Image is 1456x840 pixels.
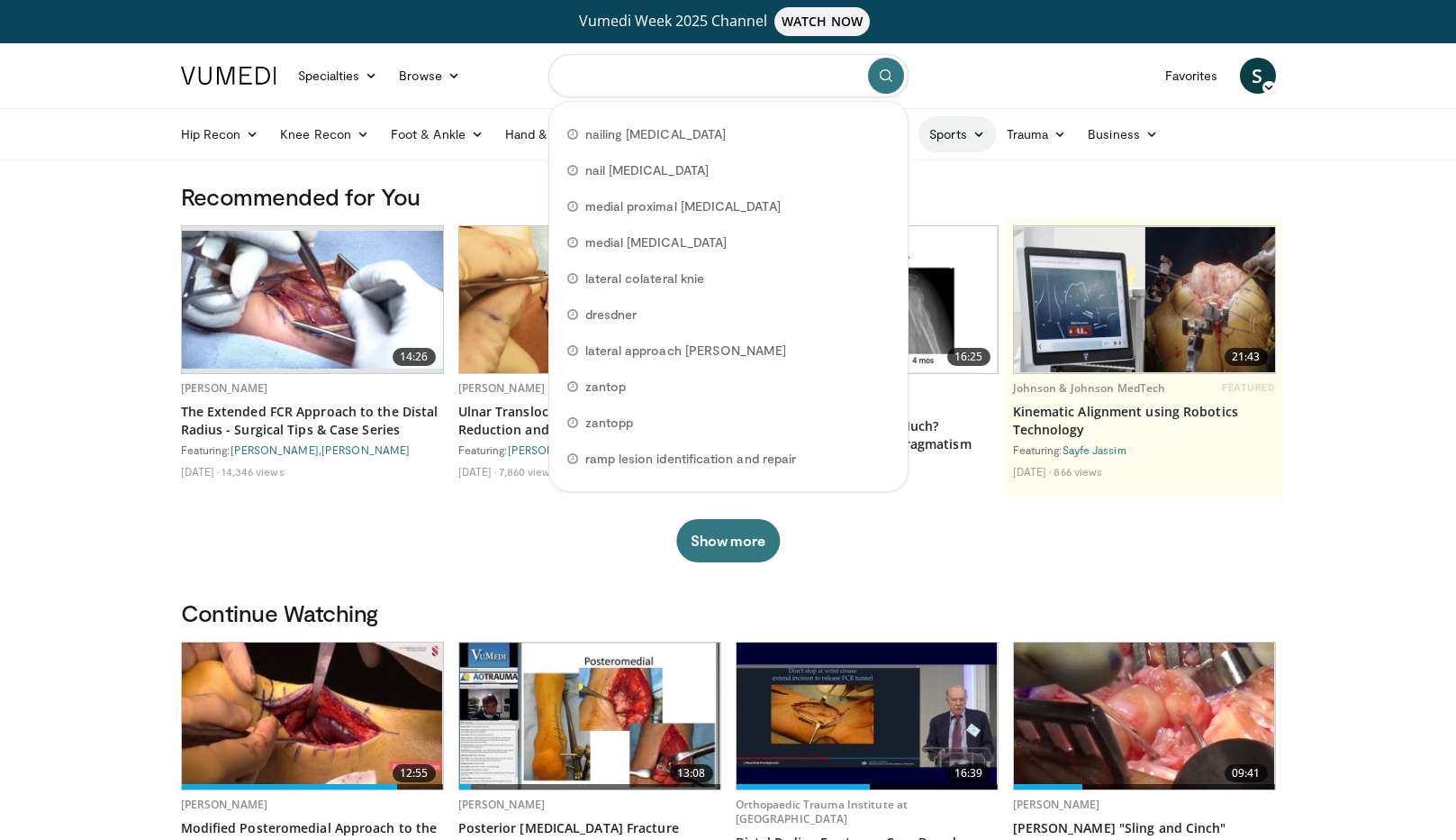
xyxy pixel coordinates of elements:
[459,643,720,790] a: 13:08
[459,226,720,373] a: 07:58
[1225,348,1268,366] span: 21:43
[1225,764,1268,782] span: 09:41
[1013,464,1052,479] li: [DATE]
[1063,443,1126,456] a: Sayfe Jassim
[1013,797,1100,812] a: [PERSON_NAME]
[774,7,870,36] span: WATCH NOW
[585,269,705,288] span: lateral colateral knie
[181,797,268,812] a: [PERSON_NAME]
[585,161,709,179] span: nail [MEDICAL_DATA]
[918,116,996,152] a: Sports
[182,226,443,373] a: 14:26
[458,464,497,479] li: [DATE]
[585,233,727,251] span: medial [MEDICAL_DATA]
[181,182,1276,211] h3: Recommended for You
[996,116,1078,152] a: Trauma
[1154,58,1229,94] a: Favorites
[181,443,444,457] div: Featuring: ,
[458,797,546,812] a: [PERSON_NAME]
[182,643,443,790] a: 12:55
[947,764,990,782] span: 16:39
[321,443,410,456] a: [PERSON_NAME]
[585,342,786,360] span: lateral approach [PERSON_NAME]
[181,67,276,85] img: VuMedi Logo
[184,7,1273,36] a: Vumedi Week 2025 ChannelWATCH NOW
[393,764,436,782] span: 12:55
[670,764,713,782] span: 13:08
[1013,443,1276,457] div: Featuring:
[269,116,380,152] a: Knee Recon
[1014,643,1275,790] a: 09:41
[1077,116,1169,152] a: Business
[287,58,389,94] a: Specialties
[737,643,998,790] img: 35587849-59c9-40fc-a636-425da3c105ae.620x360_q85_upscale.jpg
[380,116,494,152] a: Foot & Ankle
[182,231,443,369] img: 2c6ec3c6-68ea-4c94-873f-422dc06e1622.620x360_q85_upscale.jpg
[585,125,727,143] span: nailing [MEDICAL_DATA]
[181,464,220,479] li: [DATE]
[947,348,990,366] span: 16:25
[1222,381,1275,394] span: FEATURED
[1014,227,1275,373] img: 85482610-0380-4aae-aa4a-4a9be0c1a4f1.620x360_q85_upscale.jpg
[548,54,909,97] input: Search topics, interventions
[585,197,781,215] span: medial proximal [MEDICAL_DATA]
[182,643,443,790] img: ae8508ed-6896-40ca-bae0-71b8ded2400a.620x360_q85_upscale.jpg
[459,226,720,373] img: 80c898ec-831a-42b7-be05-3ed5b3dfa407.620x360_q85_upscale.jpg
[458,443,721,457] div: Featuring:
[737,643,998,790] a: 16:39
[1013,380,1166,396] a: Johnson & Johnson MedTech
[393,348,436,366] span: 14:26
[736,797,909,826] a: Orthopaedic Trauma Institute at [GEOGRAPHIC_DATA]
[170,116,270,152] a: Hip Recon
[585,306,638,324] span: dresdner
[458,380,546,396] a: [PERSON_NAME]
[458,403,721,439] a: Ulnar Translocation of the Wrist – Open Reduction and Bridge Plating
[1014,643,1275,790] img: 768142ae-bec7-4e55-b9eb-88dd4ea75df8.620x360_q85_upscale.jpg
[181,598,1276,627] h3: Continue Watching
[1054,464,1102,479] li: 866 views
[508,443,596,456] a: [PERSON_NAME]
[181,380,268,396] a: [PERSON_NAME]
[181,403,444,439] a: The Extended FCR Approach to the Distal Radius - Surgical Tips & Case Series
[494,116,610,152] a: Hand & Wrist
[499,464,556,479] li: 7,860 views
[459,643,720,790] img: 50e07c4d-707f-48cd-824d-a6044cd0d074.620x360_q85_upscale.jpg
[388,58,471,94] a: Browse
[1240,58,1276,94] a: S
[231,443,319,456] a: [PERSON_NAME]
[585,414,634,432] span: zantopp
[585,450,797,468] span: ramp lesion identification and repair
[1013,403,1276,439] a: Kinematic Alignment using Robotics Technology
[222,464,284,479] li: 14,346 views
[1014,226,1275,373] a: 21:43
[676,519,780,562] button: Show more
[585,378,626,396] span: zantop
